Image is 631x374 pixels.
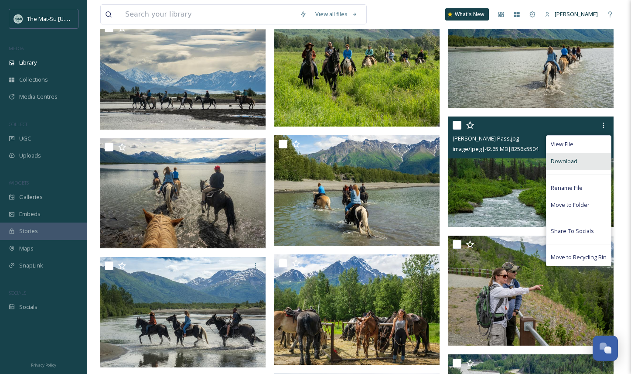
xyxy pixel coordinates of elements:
span: WIDGETS [9,179,29,186]
span: Galleries [19,193,43,201]
a: View all files [311,6,362,23]
span: image/jpeg | 42.65 MB | 8256 x 5504 [453,145,539,153]
span: Move to Recycling Bin [551,253,607,261]
span: View File [551,140,573,148]
span: Media Centres [19,93,58,101]
img: Alaska Horse Adventures.jpg [100,138,266,249]
img: Alaska Horse Adventures.jpg [100,257,266,367]
a: [PERSON_NAME] [540,6,602,23]
span: Privacy Policy [31,362,56,368]
span: The Mat-Su [US_STATE] [27,14,88,23]
img: Social_thumbnail.png [14,14,23,23]
span: COLLECT [9,121,27,127]
button: Open Chat [593,336,618,361]
img: Hatcher Pass.jpg [448,117,614,227]
span: [PERSON_NAME] [555,10,598,18]
a: Privacy Policy [31,359,56,370]
span: Share To Socials [551,227,594,235]
a: What's New [445,8,489,21]
img: Alaska Horse Adventures.jpg [274,135,440,246]
span: Rename File [551,184,583,192]
span: Collections [19,75,48,84]
span: Library [19,58,37,67]
span: Maps [19,244,34,253]
img: Glenn Highway National Scenic Byway.jpg [448,236,614,346]
span: UGC [19,134,31,143]
input: Search your library [121,5,295,24]
span: Move to Folder [551,201,590,209]
span: SnapLink [19,261,43,270]
span: [PERSON_NAME] Pass.jpg [453,134,519,142]
span: MEDIA [9,45,24,51]
span: Uploads [19,151,41,160]
img: Alaska Horse Adventures.jpg [274,254,440,365]
span: Socials [19,303,38,311]
span: Download [551,157,577,165]
span: Stories [19,227,38,235]
span: Embeds [19,210,41,218]
span: SOCIALS [9,289,26,296]
img: Alaska Horse Adventures.jpg [100,19,266,130]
